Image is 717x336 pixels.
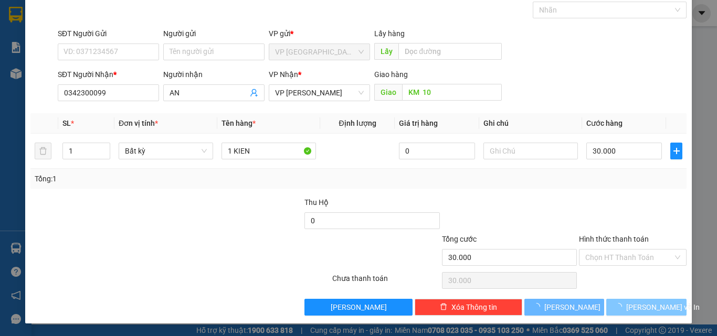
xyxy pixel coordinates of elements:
[544,301,600,313] span: [PERSON_NAME]
[524,299,605,316] button: [PERSON_NAME]
[451,301,497,313] span: Xóa Thông tin
[586,119,623,127] span: Cước hàng
[68,15,101,101] b: BIÊN NHẬN GỬI HÀNG HÓA
[399,143,475,159] input: 0
[374,29,405,38] span: Lấy hàng
[222,143,316,159] input: VD: Bàn, Ghế
[398,43,502,60] input: Dọc đường
[670,143,682,159] button: plus
[606,299,687,316] button: [PERSON_NAME] và In
[119,119,158,127] span: Đơn vị tính
[339,119,376,127] span: Định lượng
[275,85,364,101] span: VP Phan Thiết
[62,119,71,127] span: SL
[275,44,364,60] span: VP Sài Gòn
[250,89,258,97] span: user-add
[163,28,265,39] div: Người gửi
[533,303,544,310] span: loading
[114,13,139,38] img: logo.jpg
[269,28,370,39] div: VP gửi
[13,68,59,117] b: [PERSON_NAME]
[58,69,159,80] div: SĐT Người Nhận
[374,84,402,101] span: Giao
[58,28,159,39] div: SĐT Người Gửi
[440,303,447,311] span: delete
[125,143,207,159] span: Bất kỳ
[579,235,649,243] label: Hình thức thanh toán
[35,143,51,159] button: delete
[331,273,441,291] div: Chưa thanh toán
[626,301,700,313] span: [PERSON_NAME] và In
[671,147,682,155] span: plus
[415,299,522,316] button: deleteXóa Thông tin
[269,70,298,79] span: VP Nhận
[304,198,329,207] span: Thu Hộ
[615,303,626,310] span: loading
[479,113,582,134] th: Ghi chú
[399,119,438,127] span: Giá trị hàng
[88,40,144,48] b: [DOMAIN_NAME]
[442,235,477,243] span: Tổng cước
[222,119,256,127] span: Tên hàng
[483,143,578,159] input: Ghi Chú
[88,50,144,63] li: (c) 2017
[304,299,412,316] button: [PERSON_NAME]
[374,70,408,79] span: Giao hàng
[163,69,265,80] div: Người nhận
[402,84,502,101] input: Dọc đường
[374,43,398,60] span: Lấy
[35,173,278,185] div: Tổng: 1
[331,301,387,313] span: [PERSON_NAME]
